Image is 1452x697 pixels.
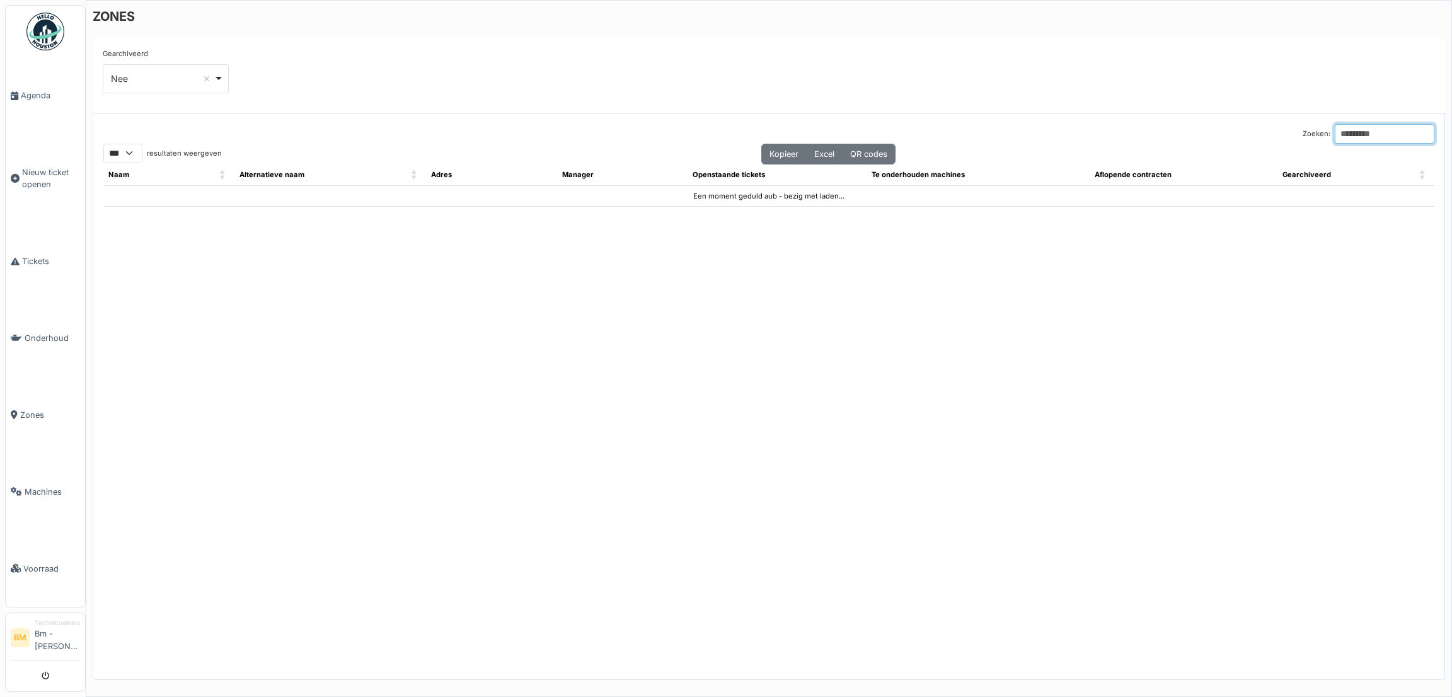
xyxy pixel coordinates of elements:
[761,144,807,164] button: Kopieer
[6,530,85,607] a: Voorraad
[35,618,80,657] li: Bm - [PERSON_NAME]
[21,89,80,101] span: Agenda
[111,72,214,85] div: Nee
[11,628,30,647] li: BM
[806,144,843,164] button: Excel
[6,453,85,530] a: Machines
[108,170,129,179] span: Naam
[6,300,85,377] a: Onderhoud
[842,144,896,164] button: QR codes
[562,170,594,179] span: Manager
[22,166,80,190] span: Nieuw ticket openen
[1303,129,1330,139] label: Zoeken:
[26,13,64,50] img: Badge_color-CXgf-gQk.svg
[11,618,80,660] a: BM TechnicusmanagerBm - [PERSON_NAME]
[814,149,834,159] span: Excel
[25,486,80,498] span: Machines
[147,148,222,159] label: resultaten weergeven
[35,618,80,628] div: Technicusmanager
[219,164,227,185] span: Naam: Activate to sort
[431,170,452,179] span: Adres
[6,223,85,300] a: Tickets
[200,72,213,85] button: Remove item: 'false'
[6,377,85,454] a: Zones
[20,409,80,421] span: Zones
[6,134,85,223] a: Nieuw ticket openen
[872,170,965,179] span: Te onderhouden machines
[1419,164,1427,185] span: Gearchiveerd: Activate to sort
[6,57,85,134] a: Agenda
[93,9,135,24] h6: ZONES
[23,563,80,575] span: Voorraad
[1095,170,1172,179] span: Aflopende contracten
[1282,170,1331,179] span: Gearchiveerd
[103,185,1434,207] td: Een moment geduld aub - bezig met laden...
[769,149,798,159] span: Kopieer
[25,332,80,344] span: Onderhoud
[103,49,148,59] label: Gearchiveerd
[693,170,765,179] span: Openstaande tickets
[22,255,80,267] span: Tickets
[239,170,304,179] span: Alternatieve naam
[411,164,418,185] span: Alternatieve naam: Activate to sort
[850,149,887,159] span: QR codes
